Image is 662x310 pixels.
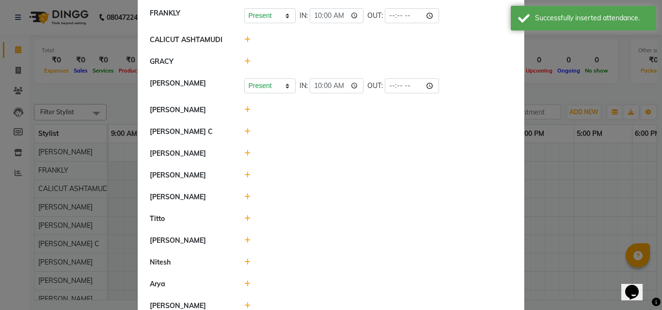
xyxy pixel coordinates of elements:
[142,192,237,202] div: [PERSON_NAME]
[621,271,652,300] iframe: chat widget
[142,127,237,137] div: [PERSON_NAME] C
[142,214,237,224] div: Titto
[142,236,237,246] div: [PERSON_NAME]
[367,81,383,91] span: OUT:
[299,11,308,21] span: IN:
[142,105,237,115] div: [PERSON_NAME]
[142,35,237,45] div: CALICUT ASHTAMUDI
[142,57,237,67] div: GRACY
[535,13,649,23] div: Successfully inserted attendance.
[142,78,237,93] div: [PERSON_NAME]
[142,148,237,159] div: [PERSON_NAME]
[142,257,237,267] div: Nitesh
[299,81,308,91] span: IN:
[367,11,383,21] span: OUT:
[142,279,237,289] div: Arya
[142,8,237,23] div: FRANKLY
[142,170,237,180] div: [PERSON_NAME]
